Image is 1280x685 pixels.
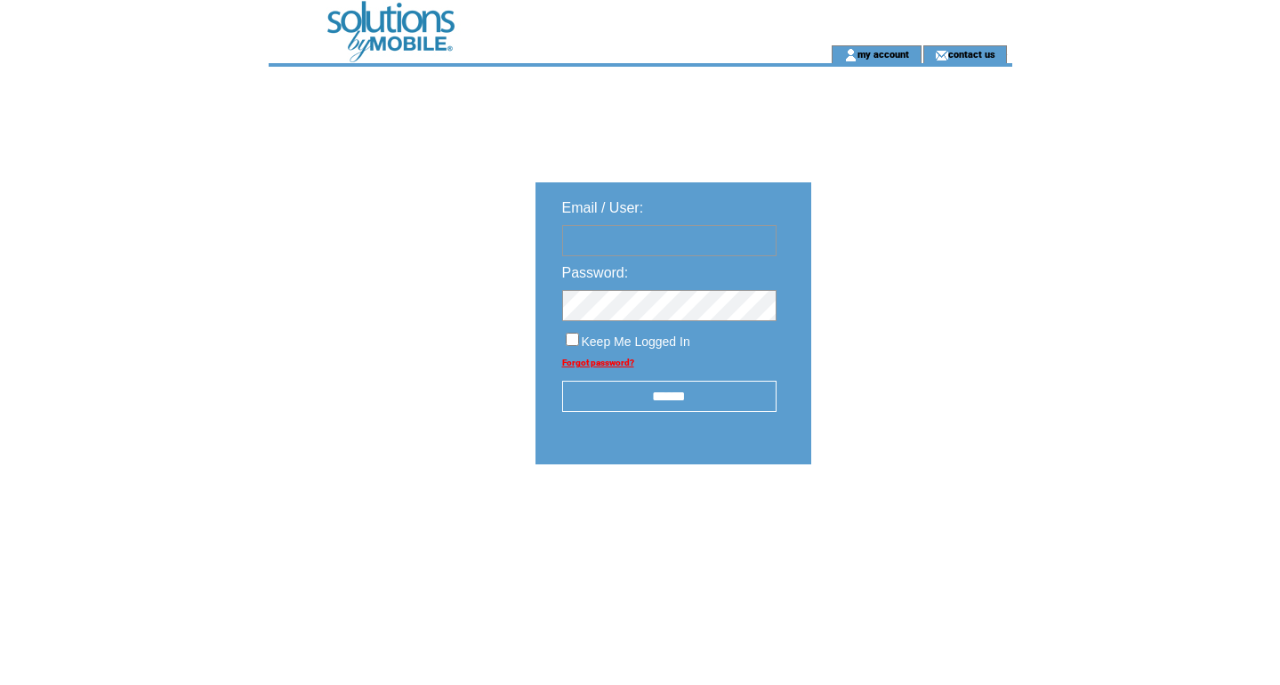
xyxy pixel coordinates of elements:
[844,48,857,62] img: account_icon.gif
[857,48,909,60] a: my account
[562,200,644,215] span: Email / User:
[562,358,634,367] a: Forgot password?
[562,265,629,280] span: Password:
[582,334,690,349] span: Keep Me Logged In
[935,48,948,62] img: contact_us_icon.gif
[948,48,995,60] a: contact us
[863,509,952,531] img: transparent.png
